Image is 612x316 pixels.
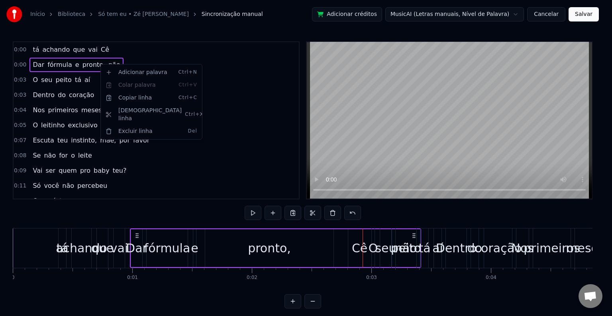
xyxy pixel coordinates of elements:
[102,92,200,104] div: Copiar linha
[102,125,200,138] div: Excluir linha
[178,95,197,101] span: Ctrl+C
[102,104,200,125] div: [DEMOGRAPHIC_DATA] linha
[185,111,204,118] span: Ctrl+X
[102,66,200,79] div: Adicionar palavra
[188,128,197,135] span: Del
[178,69,197,76] span: Ctrl+N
